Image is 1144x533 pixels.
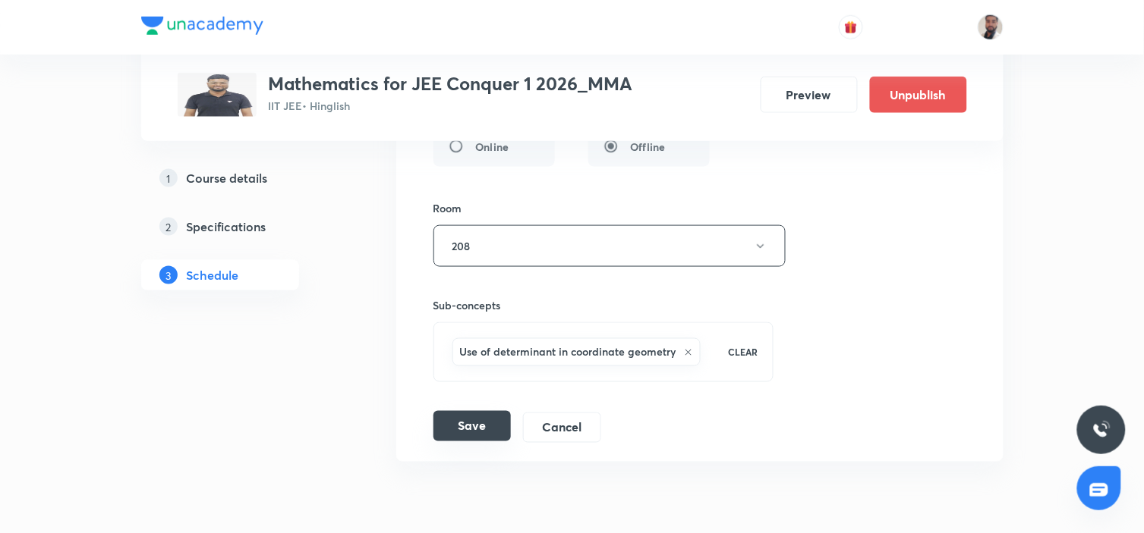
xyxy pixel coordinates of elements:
[141,17,263,39] a: Company Logo
[433,200,462,216] h6: Room
[761,77,858,113] button: Preview
[460,344,676,360] h6: Use of determinant in coordinate geometry
[844,20,858,34] img: avatar
[141,17,263,35] img: Company Logo
[839,15,863,39] button: avatar
[187,169,268,187] h5: Course details
[523,412,601,443] button: Cancel
[269,98,633,114] p: IIT JEE • Hinglish
[141,212,348,242] a: 2Specifications
[141,163,348,193] a: 1Course details
[178,73,257,117] img: 0b5c178669a64e52ab366fa8f3618caf.jpg
[433,225,786,267] button: 208
[159,218,178,236] p: 2
[159,266,178,284] p: 3
[728,346,758,359] p: CLEAR
[1092,421,1111,439] img: ttu
[269,73,633,95] h3: Mathematics for JEE Conquer 1 2026_MMA
[978,14,1004,40] img: SHAHNAWAZ AHMAD
[870,77,967,113] button: Unpublish
[159,169,178,187] p: 1
[433,297,774,313] h6: Sub-concepts
[433,411,511,441] button: Save
[187,266,239,284] h5: Schedule
[187,218,266,236] h5: Specifications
